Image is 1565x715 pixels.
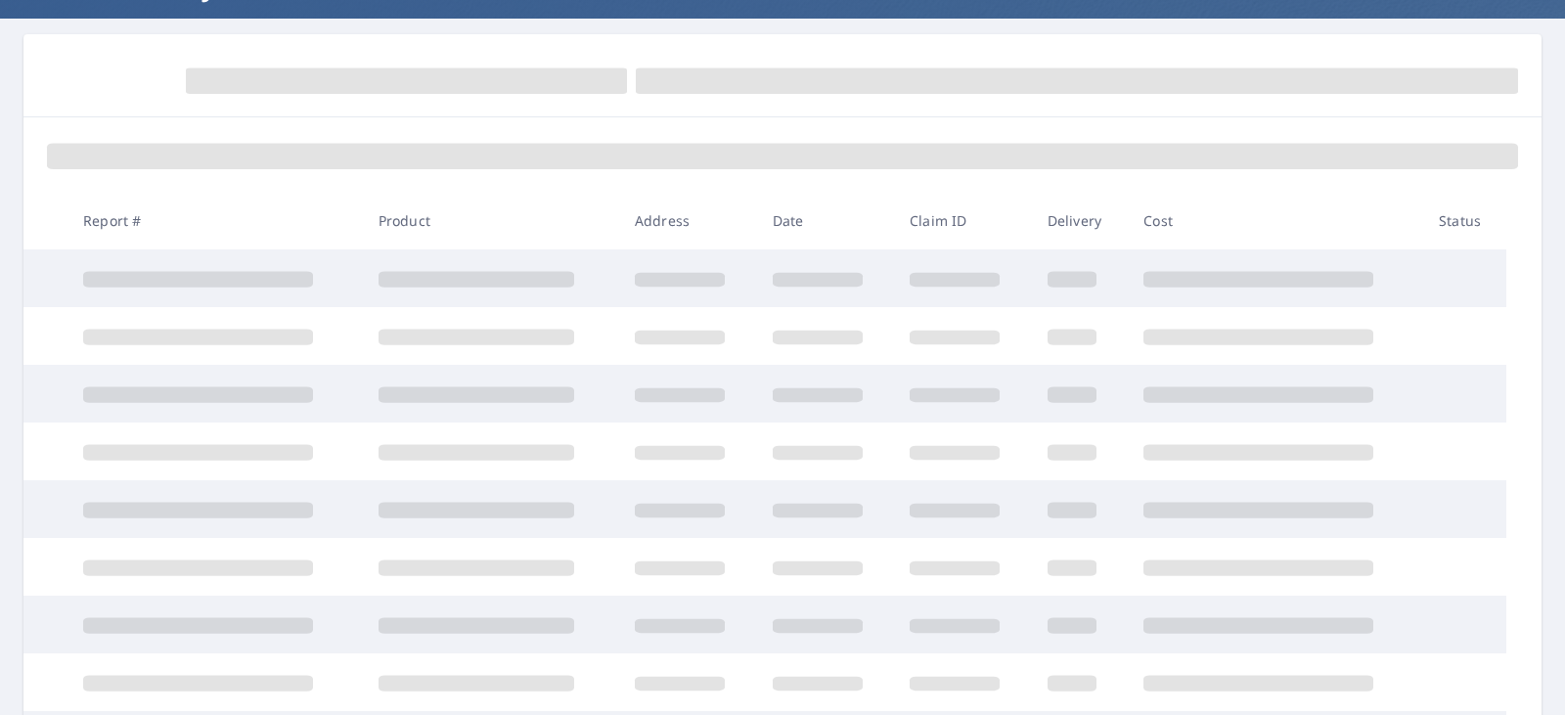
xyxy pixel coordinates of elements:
[757,192,895,249] th: Date
[619,192,757,249] th: Address
[1032,192,1129,249] th: Delivery
[894,192,1032,249] th: Claim ID
[1423,192,1506,249] th: Status
[67,192,363,249] th: Report #
[363,192,619,249] th: Product
[1128,192,1423,249] th: Cost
